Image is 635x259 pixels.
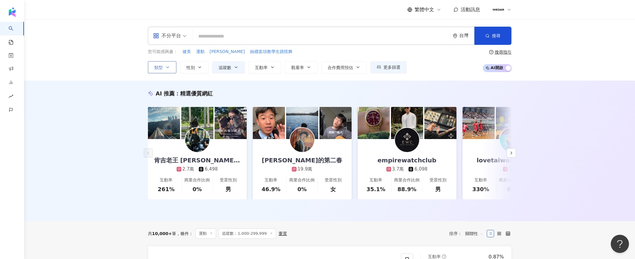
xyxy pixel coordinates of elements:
[212,61,245,73] button: 追蹤數
[181,107,213,139] img: post-image
[395,128,419,152] img: KOL Avatar
[463,107,495,139] img: post-image
[472,185,489,193] div: 330%
[250,49,292,55] span: 絲襪套頭教學生跳怪舞
[496,107,528,139] img: post-image
[196,48,205,55] button: 運動
[249,61,281,73] button: 互動率
[463,139,561,199] a: lovetaiwanvolleyball2.3萬互動率330%商業合作比例0%受眾性別女
[255,65,268,70] span: 互動率
[325,177,342,183] div: 受眾性別
[500,128,524,152] img: KOL Avatar
[219,65,231,70] span: 追蹤數
[250,48,293,55] button: 絲襪套頭教學生跳怪舞
[415,6,434,13] span: 繁體中文
[429,177,446,183] div: 受眾性別
[148,139,247,199] a: 肯吉老王 [PERSON_NAME] 🛵☕️📷2.7萬6,498互動率261%商業合作比例0%受眾性別男
[176,231,193,236] span: 條件 ：
[489,50,493,54] span: question-circle
[184,177,210,183] div: 商業合作比例
[8,22,21,45] a: search
[219,228,276,239] span: 追蹤數：1,000-299,999
[253,107,285,139] img: post-image
[394,177,419,183] div: 商業合作比例
[435,185,441,193] div: 男
[279,231,287,236] div: 重置
[148,107,180,139] img: post-image
[383,65,400,70] span: 更多篩選
[291,65,304,70] span: 觀看率
[262,185,280,193] div: 46.9%
[358,139,456,199] a: empirewatchclub3.7萬6,098互動率35.1%商業合作比例88.9%受眾性別男
[215,107,247,139] img: post-image
[319,107,352,139] img: post-image
[192,185,202,193] div: 0%
[153,31,181,41] div: 不分平台
[459,33,474,38] div: 台灣
[148,231,176,236] div: 共 筆
[220,177,237,183] div: 受眾性別
[297,185,307,193] div: 0%
[471,156,553,164] div: lovetaiwanvolleyball
[160,177,172,183] div: 互動率
[424,107,456,139] img: post-image
[286,107,318,139] img: post-image
[226,185,231,193] div: 男
[392,166,404,172] div: 3.7萬
[298,166,312,172] div: 19.9萬
[182,166,194,172] div: 2.7萬
[210,49,245,55] span: [PERSON_NAME]
[185,128,209,152] img: KOL Avatar
[290,128,314,152] img: KOL Avatar
[414,166,427,172] div: 6,098
[492,33,500,38] span: 搜尋
[321,61,367,73] button: 合作費用預估
[154,65,163,70] span: 類型
[465,229,483,238] span: 關聯性
[370,61,407,73] button: 更多篩選
[289,177,315,183] div: 商業合作比例
[158,185,175,193] div: 261%
[153,33,159,39] span: appstore
[180,90,213,97] span: 精選優質網紅
[256,156,349,164] div: [PERSON_NAME]的第二春
[449,229,487,238] div: 排序：
[265,177,277,183] div: 互動率
[428,254,441,259] span: 互動率
[156,90,213,97] div: AI 推薦 ：
[148,156,247,164] div: 肯吉老王 [PERSON_NAME] 🛵☕️📷
[391,107,423,139] img: post-image
[285,61,318,73] button: 觀看率
[253,139,352,199] a: [PERSON_NAME]的第二春19.9萬互動率46.9%商業合作比例0%受眾性別女
[358,107,390,139] img: post-image
[180,61,209,73] button: 性別
[369,177,382,183] div: 互動率
[328,65,353,70] span: 合作費用預估
[182,49,191,55] span: 健美
[453,34,457,38] span: environment
[372,156,443,164] div: empirewatchclub
[366,185,385,193] div: 35.1%
[474,177,487,183] div: 互動率
[186,65,195,70] span: 性別
[182,48,191,55] button: 健美
[397,185,416,193] div: 88.9%
[509,166,521,172] div: 2.3萬
[196,49,205,55] span: 運動
[611,235,629,253] iframe: Help Scout Beacon - Open
[152,231,172,236] span: 10,000+
[196,228,216,239] span: 運動
[495,50,512,55] div: 搜尋指引
[499,177,524,183] div: 商業合作比例
[461,7,480,12] span: 活動訊息
[442,254,446,259] span: question-circle
[507,185,516,193] div: 0%
[148,49,178,55] span: 您可能感興趣：
[8,90,13,104] span: rise
[493,4,504,15] img: 07016.png
[330,185,336,193] div: 女
[209,48,245,55] button: [PERSON_NAME]
[148,61,176,73] button: 類型
[474,27,511,45] button: 搜尋
[205,166,218,172] div: 6,498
